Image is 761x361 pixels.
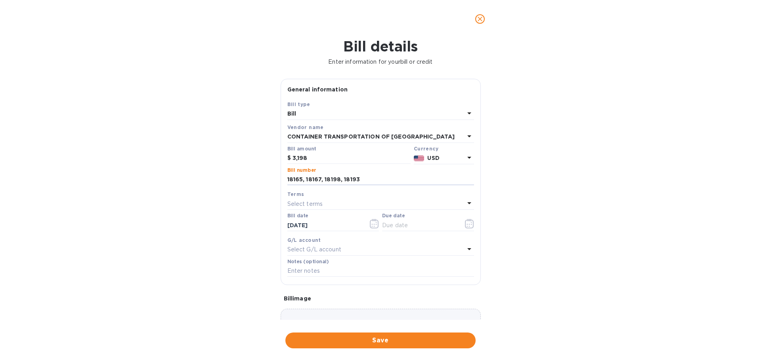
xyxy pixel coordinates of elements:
label: Due date [382,214,405,218]
label: Bill number [287,168,316,173]
button: close [470,9,489,28]
img: USD [414,156,424,161]
b: Bill [287,110,296,117]
p: Select G/L account [287,245,341,254]
div: $ [287,152,293,164]
p: Bill image [284,294,478,302]
span: Save [292,336,469,345]
h1: Bill details [6,38,755,55]
b: General information [287,86,348,93]
input: $ Enter bill amount [293,152,411,164]
input: Due date [382,219,457,231]
p: Select terms [287,200,323,208]
input: Select date [287,219,362,231]
label: Bill date [287,214,308,218]
b: Terms [287,191,304,197]
b: Currency [414,146,438,152]
label: Notes (optional) [287,259,329,264]
input: Enter bill number [287,174,474,186]
label: Bill amount [287,146,316,151]
b: G/L account [287,237,321,243]
b: USD [427,155,439,161]
b: Vendor name [287,124,324,130]
p: Enter information for your bill or credit [6,58,755,66]
b: Bill type [287,101,310,107]
b: CONTAINER TRANSPORTATION OF [GEOGRAPHIC_DATA] [287,133,455,140]
input: Enter notes [287,265,474,277]
button: Save [285,332,476,348]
